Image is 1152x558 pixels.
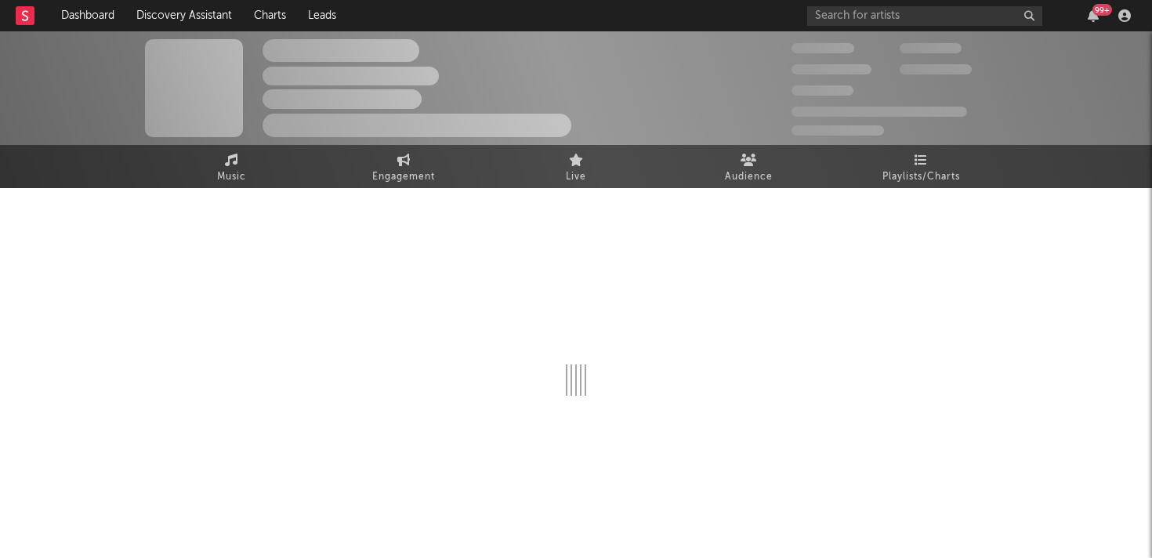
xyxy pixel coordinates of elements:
a: Live [490,145,662,188]
span: 50.000.000 [792,64,871,74]
button: 99+ [1088,9,1099,22]
span: 100.000 [900,43,962,53]
a: Engagement [317,145,490,188]
span: Audience [725,168,773,187]
span: Engagement [372,168,435,187]
div: 99 + [1092,4,1112,16]
a: Audience [662,145,835,188]
span: Live [566,168,586,187]
a: Playlists/Charts [835,145,1007,188]
span: 300.000 [792,43,854,53]
span: 1.000.000 [900,64,972,74]
a: Music [145,145,317,188]
span: Music [217,168,246,187]
input: Search for artists [807,6,1042,26]
span: Playlists/Charts [882,168,960,187]
span: Jump Score: 85.0 [792,125,884,136]
span: 50.000.000 Monthly Listeners [792,107,967,117]
span: 100.000 [792,85,853,96]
